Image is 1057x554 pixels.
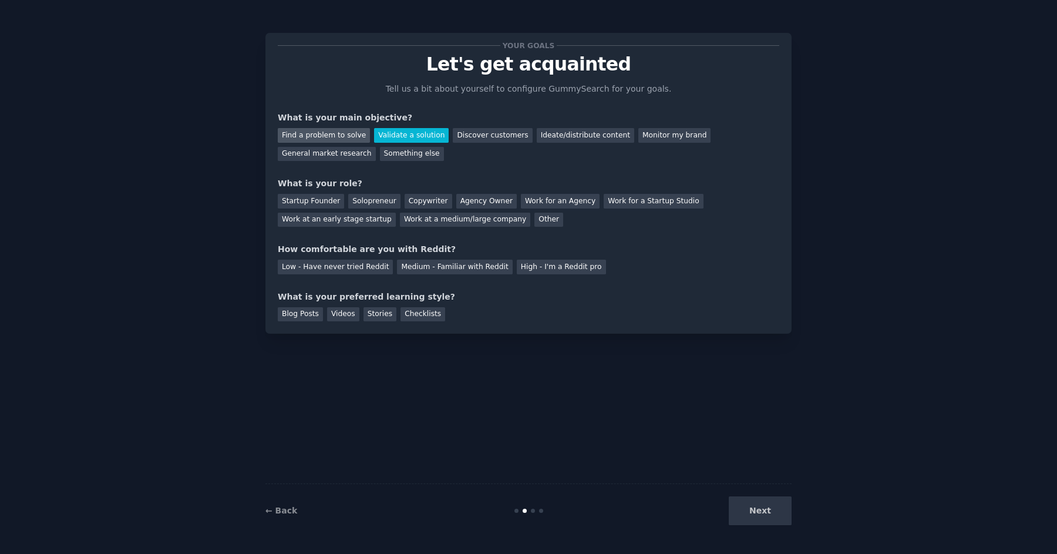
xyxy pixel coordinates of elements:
p: Let's get acquainted [278,54,779,75]
div: General market research [278,147,376,162]
div: What is your role? [278,177,779,190]
div: Discover customers [453,128,532,143]
div: What is your preferred learning style? [278,291,779,303]
div: Copywriter [405,194,452,209]
div: Work for an Agency [521,194,600,209]
a: ← Back [265,506,297,515]
div: Blog Posts [278,307,323,322]
div: Agency Owner [456,194,517,209]
div: High - I'm a Reddit pro [517,260,606,274]
div: Validate a solution [374,128,449,143]
div: Other [534,213,563,227]
div: Ideate/distribute content [537,128,634,143]
div: Work for a Startup Studio [604,194,703,209]
div: Solopreneur [348,194,400,209]
div: Find a problem to solve [278,128,370,143]
div: Low - Have never tried Reddit [278,260,393,274]
span: Your goals [500,39,557,52]
div: Medium - Familiar with Reddit [397,260,512,274]
div: What is your main objective? [278,112,779,124]
div: How comfortable are you with Reddit? [278,243,779,256]
p: Tell us a bit about yourself to configure GummySearch for your goals. [381,83,676,95]
div: Work at an early stage startup [278,213,396,227]
div: Videos [327,307,359,322]
div: Startup Founder [278,194,344,209]
div: Work at a medium/large company [400,213,530,227]
div: Checklists [400,307,445,322]
div: Monitor my brand [638,128,711,143]
div: Something else [380,147,444,162]
div: Stories [363,307,396,322]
